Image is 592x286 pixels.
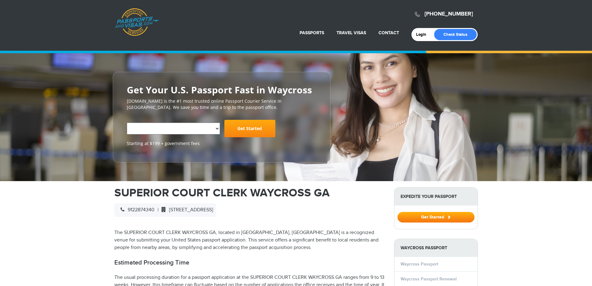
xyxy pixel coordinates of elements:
[127,85,316,95] h2: Get Your U.S. Passport Fast in Waycross
[114,259,385,266] h2: Estimated Processing Time
[127,150,147,156] a: Trustpilot
[114,203,216,217] div: |
[300,30,324,35] a: Passports
[224,120,275,137] a: Get Started
[416,32,431,37] a: Login
[434,29,477,40] a: Check Status
[401,276,457,282] a: Waycross Passport Renewal
[127,98,316,110] p: [DOMAIN_NAME] is the #1 most trusted online Passport Courier Service in [GEOGRAPHIC_DATA]. We sav...
[114,187,385,199] h1: SUPERIOR COURT CLERK WAYCROSS GA
[394,188,478,205] strong: Expedite Your Passport
[115,8,159,36] a: Passports & [DOMAIN_NAME]
[127,140,316,147] span: Starting at $199 + government fees
[401,261,438,267] a: Waycross Passport
[424,11,473,17] a: [PHONE_NUMBER]
[397,214,475,219] a: Get Started
[397,212,475,223] button: Get Started
[114,229,385,251] p: The SUPERIOR COURT CLERK WAYCROSS GA, located in [GEOGRAPHIC_DATA], [GEOGRAPHIC_DATA] is a recogn...
[394,239,478,257] strong: Waycross Passport
[117,207,154,213] span: 9122874340
[337,30,366,35] a: Travel Visas
[379,30,399,35] a: Contact
[158,207,213,213] span: [STREET_ADDRESS]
